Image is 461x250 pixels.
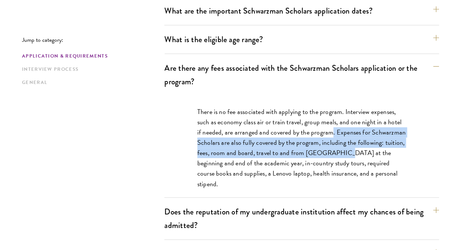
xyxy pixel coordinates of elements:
[197,107,406,189] p: There is no fee associated with applying to the program. Interview expenses, such as economy clas...
[22,52,160,60] a: Application & Requirements
[22,79,160,87] a: General
[22,37,164,43] p: Jump to category:
[164,31,439,48] button: What is the eligible age range?
[164,3,439,19] button: What are the important Schwarzman Scholars application dates?
[164,203,439,234] button: Does the reputation of my undergraduate institution affect my chances of being admitted?
[164,60,439,90] button: Are there any fees associated with the Schwarzman Scholars application or the program?
[22,66,160,73] a: Interview Process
